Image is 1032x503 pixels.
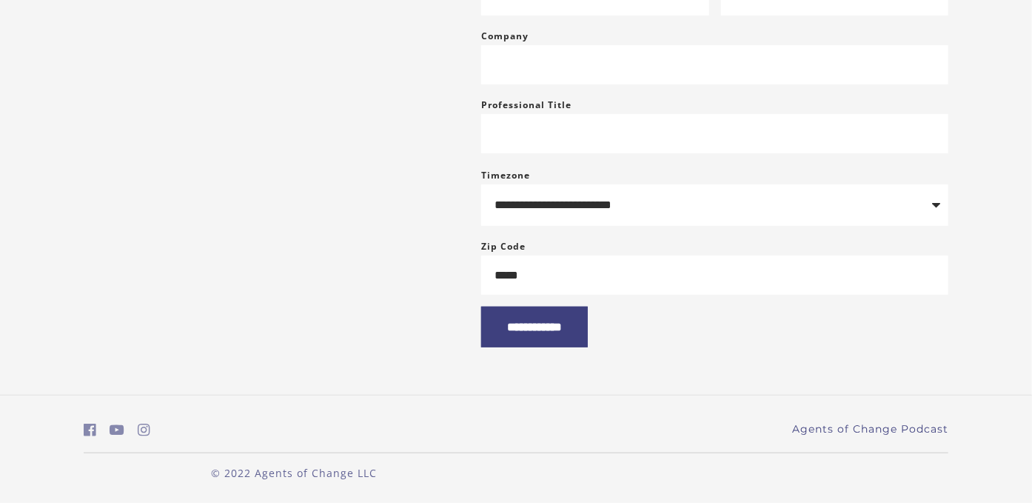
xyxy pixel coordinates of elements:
[110,419,124,441] a: https://www.youtube.com/c/AgentsofChangeTestPrepbyMeaganMitchell (Open in a new window)
[84,423,96,437] i: https://www.facebook.com/groups/aswbtestprep (Open in a new window)
[792,422,948,437] a: Agents of Change Podcast
[138,419,150,441] a: https://www.instagram.com/agentsofchangeprep/ (Open in a new window)
[110,423,124,437] i: https://www.youtube.com/c/AgentsofChangeTestPrepbyMeaganMitchell (Open in a new window)
[481,27,529,45] label: Company
[84,465,504,481] p: © 2022 Agents of Change LLC
[481,238,526,256] label: Zip Code
[84,419,96,441] a: https://www.facebook.com/groups/aswbtestprep (Open in a new window)
[138,423,150,437] i: https://www.instagram.com/agentsofchangeprep/ (Open in a new window)
[481,96,572,114] label: Professional Title
[481,169,530,181] label: Timezone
